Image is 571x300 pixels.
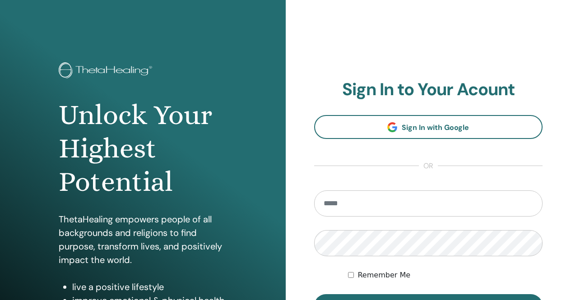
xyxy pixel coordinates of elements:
span: Sign In with Google [402,123,469,132]
a: Sign In with Google [314,115,543,139]
h2: Sign In to Your Acount [314,79,543,100]
label: Remember Me [357,270,410,281]
li: live a positive lifestyle [72,280,227,294]
p: ThetaHealing empowers people of all backgrounds and religions to find purpose, transform lives, a... [59,212,227,267]
div: Keep me authenticated indefinitely or until I manually logout [348,270,543,281]
span: or [419,161,438,171]
h1: Unlock Your Highest Potential [59,98,227,199]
